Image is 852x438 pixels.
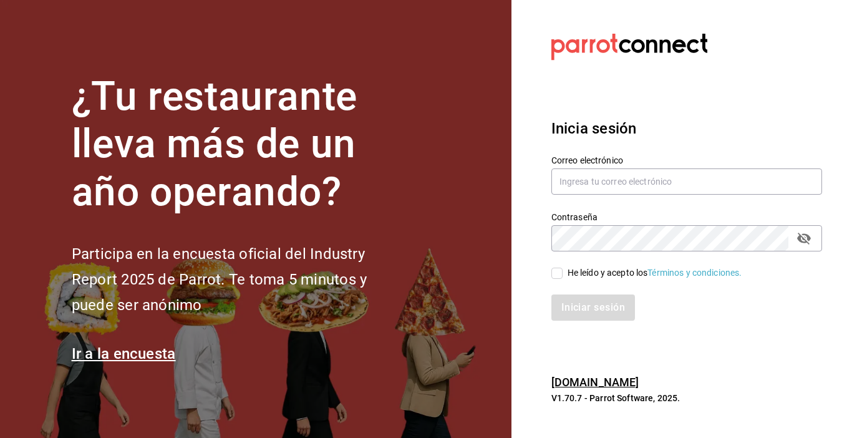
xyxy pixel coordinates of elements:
[568,266,742,280] div: He leído y acepto los
[72,345,176,363] a: Ir a la encuesta
[551,117,822,140] h3: Inicia sesión
[551,212,822,221] label: Contraseña
[551,155,822,164] label: Correo electrónico
[793,228,815,249] button: passwordField
[647,268,742,278] a: Términos y condiciones.
[551,392,822,404] p: V1.70.7 - Parrot Software, 2025.
[72,241,409,318] h2: Participa en la encuesta oficial del Industry Report 2025 de Parrot. Te toma 5 minutos y puede se...
[72,73,409,217] h1: ¿Tu restaurante lleva más de un año operando?
[551,376,639,389] a: [DOMAIN_NAME]
[551,168,822,195] input: Ingresa tu correo electrónico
